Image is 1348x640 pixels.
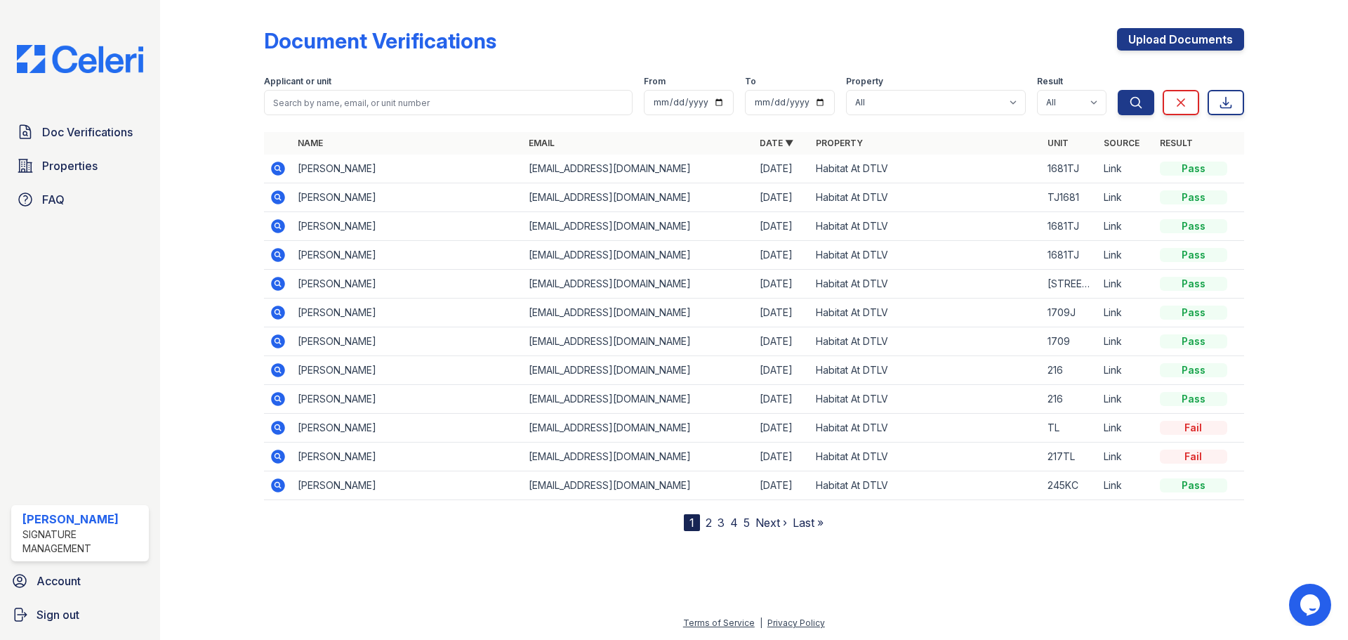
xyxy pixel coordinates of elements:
[810,299,1041,327] td: Habitat At DTLV
[754,471,810,500] td: [DATE]
[644,76,666,87] label: From
[1098,471,1154,500] td: Link
[523,299,754,327] td: [EMAIL_ADDRESS][DOMAIN_NAME]
[523,155,754,183] td: [EMAIL_ADDRESS][DOMAIN_NAME]
[523,183,754,212] td: [EMAIL_ADDRESS][DOMAIN_NAME]
[42,124,133,141] span: Doc Verifications
[1289,584,1334,626] iframe: chat widget
[1160,363,1227,377] div: Pass
[754,443,810,471] td: [DATE]
[754,183,810,212] td: [DATE]
[1048,138,1069,148] a: Unit
[529,138,555,148] a: Email
[292,241,523,270] td: [PERSON_NAME]
[1098,270,1154,299] td: Link
[1160,219,1227,233] div: Pass
[846,76,883,87] label: Property
[1160,190,1227,204] div: Pass
[810,414,1041,443] td: Habitat At DTLV
[11,118,149,146] a: Doc Verifications
[810,212,1041,241] td: Habitat At DTLV
[523,327,754,356] td: [EMAIL_ADDRESS][DOMAIN_NAME]
[292,299,523,327] td: [PERSON_NAME]
[523,356,754,385] td: [EMAIL_ADDRESS][DOMAIN_NAME]
[523,443,754,471] td: [EMAIL_ADDRESS][DOMAIN_NAME]
[1098,356,1154,385] td: Link
[1042,241,1098,270] td: 1681TJ
[760,138,793,148] a: Date ▼
[298,138,323,148] a: Name
[810,327,1041,356] td: Habitat At DTLV
[760,618,762,628] div: |
[11,185,149,214] a: FAQ
[810,270,1041,299] td: Habitat At DTLV
[523,385,754,414] td: [EMAIL_ADDRESS][DOMAIN_NAME]
[810,471,1041,500] td: Habitat At DTLV
[6,601,154,629] a: Sign out
[11,152,149,180] a: Properties
[1042,327,1098,356] td: 1709
[1160,421,1227,435] div: Fail
[1160,334,1227,348] div: Pass
[37,606,79,623] span: Sign out
[1098,155,1154,183] td: Link
[292,327,523,356] td: [PERSON_NAME]
[810,385,1041,414] td: Habitat At DTLV
[292,443,523,471] td: [PERSON_NAME]
[1160,162,1227,176] div: Pass
[810,356,1041,385] td: Habitat At DTLV
[754,212,810,241] td: [DATE]
[523,241,754,270] td: [EMAIL_ADDRESS][DOMAIN_NAME]
[1042,471,1098,500] td: 245KC
[42,157,98,174] span: Properties
[1042,356,1098,385] td: 216
[1160,392,1227,406] div: Pass
[718,516,725,530] a: 3
[1160,478,1227,492] div: Pass
[1160,306,1227,320] div: Pass
[292,155,523,183] td: [PERSON_NAME]
[1042,155,1098,183] td: 1681TJ
[1098,414,1154,443] td: Link
[523,471,754,500] td: [EMAIL_ADDRESS][DOMAIN_NAME]
[754,356,810,385] td: [DATE]
[754,155,810,183] td: [DATE]
[767,618,825,628] a: Privacy Policy
[754,327,810,356] td: [DATE]
[1042,270,1098,299] td: [STREET_ADDRESS][PERSON_NAME]
[816,138,863,148] a: Property
[292,212,523,241] td: [PERSON_NAME]
[755,516,787,530] a: Next ›
[1098,443,1154,471] td: Link
[292,414,523,443] td: [PERSON_NAME]
[1098,327,1154,356] td: Link
[523,212,754,241] td: [EMAIL_ADDRESS][DOMAIN_NAME]
[22,528,143,556] div: Signature Management
[706,516,712,530] a: 2
[1042,212,1098,241] td: 1681TJ
[730,516,738,530] a: 4
[1104,138,1139,148] a: Source
[744,516,750,530] a: 5
[1037,76,1063,87] label: Result
[6,567,154,595] a: Account
[1160,138,1193,148] a: Result
[1117,28,1244,51] a: Upload Documents
[292,183,523,212] td: [PERSON_NAME]
[292,471,523,500] td: [PERSON_NAME]
[1160,248,1227,262] div: Pass
[793,516,824,530] a: Last »
[292,356,523,385] td: [PERSON_NAME]
[1160,277,1227,291] div: Pass
[1098,241,1154,270] td: Link
[264,90,633,115] input: Search by name, email, or unit number
[1160,450,1227,464] div: Fail
[6,45,154,73] img: CE_Logo_Blue-a8612792a0a2168367f1c8372b55b34899dd931a85d93a1a3d3e32e68fde9ad4.png
[754,241,810,270] td: [DATE]
[264,28,496,53] div: Document Verifications
[684,514,700,531] div: 1
[810,241,1041,270] td: Habitat At DTLV
[292,270,523,299] td: [PERSON_NAME]
[754,270,810,299] td: [DATE]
